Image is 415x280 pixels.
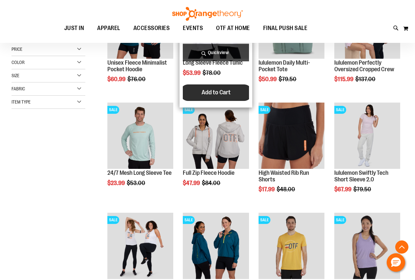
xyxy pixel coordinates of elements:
[255,99,328,209] div: product
[331,99,403,209] div: product
[64,21,84,36] span: JUST IN
[334,76,354,82] span: $115.99
[12,99,31,105] span: Item Type
[183,21,203,36] span: EVENTS
[107,170,172,176] a: 24/7 Mesh Long Sleeve Tee
[395,240,408,254] button: Back To Top
[216,21,250,36] span: OTF AT HOME
[183,216,195,224] span: SALE
[259,103,324,169] img: High Waisted Rib Run Shorts
[127,21,177,36] a: ACCESSORIES
[277,186,296,193] span: $48.00
[12,47,22,52] span: Price
[263,21,308,36] span: FINAL PUSH SALE
[183,213,249,279] img: Half Zip Performance Anorak
[334,103,400,170] a: lululemon Swiftly Tech Short Sleeve 2.0SALE
[259,106,270,114] span: SALE
[203,70,222,76] span: $78.00
[104,99,177,203] div: product
[259,213,324,279] img: Product image for Unisex Short Sleeve Recovery Tee
[183,59,243,66] a: Long Sleeve Fleece Tunic
[97,21,120,36] span: APPAREL
[171,7,244,21] img: Shop Orangetheory
[334,216,346,224] span: SALE
[107,59,167,73] a: Unisex Fleece Minimalist Pocket Hoodie
[202,180,221,186] span: $84.00
[91,21,127,36] a: APPAREL
[133,21,170,36] span: ACCESSORIES
[353,186,372,193] span: $79.50
[107,76,126,82] span: $60.99
[107,106,119,114] span: SALE
[12,86,25,91] span: Fabric
[183,213,249,280] a: Half Zip Performance AnorakSALE
[334,103,400,169] img: lululemon Swiftly Tech Short Sleeve 2.0
[279,76,297,82] span: $79.50
[127,76,147,82] span: $76.00
[202,89,231,96] span: Add to Cart
[259,170,309,183] a: High Waisted Rib Run Shorts
[107,103,173,169] img: Main Image of 1457095
[334,106,346,114] span: SALE
[259,213,324,280] a: Product image for Unisex Short Sleeve Recovery TeeSALE
[334,213,400,280] a: Product image for Push V-Neck TankSALE
[334,59,394,73] a: lululemon Perfectly Oversized Cropped Crew
[12,60,25,65] span: Color
[259,59,310,73] a: lululemon Daily Multi-Pocket Tote
[183,70,202,76] span: $53.99
[387,253,405,272] button: Hello, have a question? Let’s chat.
[183,44,249,61] a: Quickview
[107,213,173,280] a: 24/7 Racerback TankSALE
[107,216,119,224] span: SALE
[58,21,91,36] a: JUST IN
[334,170,388,183] a: lululemon Swiftly Tech Short Sleeve 2.0
[259,186,276,193] span: $17.99
[183,106,195,114] span: SALE
[259,216,270,224] span: SALE
[180,84,252,101] button: Add to Cart
[12,73,19,78] span: Size
[209,21,257,36] a: OTF AT HOME
[259,103,324,170] a: High Waisted Rib Run ShortsSALE
[176,21,209,36] a: EVENTS
[334,186,352,193] span: $67.99
[183,170,235,176] a: Full Zip Fleece Hoodie
[183,103,249,170] a: Main Image of 1457091SALE
[127,180,146,186] span: $53.00
[107,180,126,186] span: $23.99
[334,213,400,279] img: Product image for Push V-Neck Tank
[183,180,201,186] span: $47.99
[107,213,173,279] img: 24/7 Racerback Tank
[257,21,314,36] a: FINAL PUSH SALE
[259,76,278,82] span: $50.99
[355,76,376,82] span: $137.00
[180,99,252,203] div: product
[183,103,249,169] img: Main Image of 1457091
[107,103,173,170] a: Main Image of 1457095SALE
